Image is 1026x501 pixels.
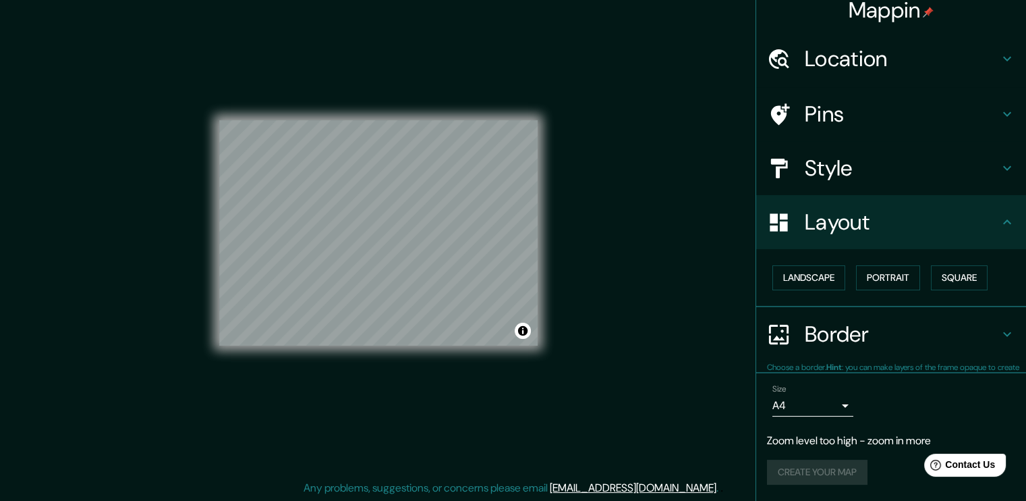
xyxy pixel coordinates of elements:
[720,480,723,496] div: .
[515,323,531,339] button: Toggle attribution
[772,265,845,290] button: Landscape
[931,265,988,290] button: Square
[772,395,853,417] div: A4
[767,433,1015,449] p: Zoom level too high - zoom in more
[219,120,538,346] canvas: Map
[805,155,999,182] h4: Style
[805,209,999,236] h4: Layout
[304,480,718,496] p: Any problems, suggestions, or concerns please email .
[756,195,1026,249] div: Layout
[805,101,999,128] h4: Pins
[856,265,920,290] button: Portrait
[550,481,716,495] a: [EMAIL_ADDRESS][DOMAIN_NAME]
[756,141,1026,195] div: Style
[756,87,1026,141] div: Pins
[906,448,1011,486] iframe: Help widget launcher
[718,480,720,496] div: .
[826,362,842,373] b: Hint
[756,307,1026,361] div: Border
[756,32,1026,86] div: Location
[805,45,999,72] h4: Location
[805,321,999,348] h4: Border
[767,361,1026,386] p: Choose a border. : you can make layers of the frame opaque to create some cool effects.
[772,384,787,395] label: Size
[923,7,934,18] img: pin-icon.png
